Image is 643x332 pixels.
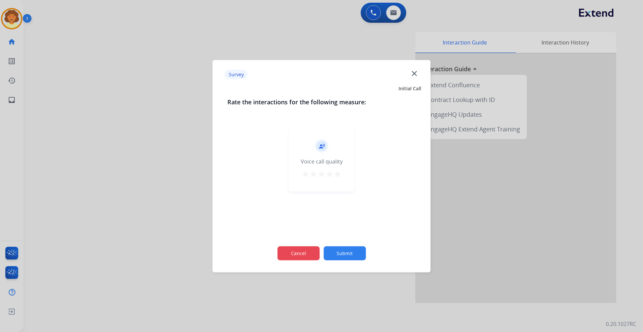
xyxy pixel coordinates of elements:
[410,69,419,78] mat-icon: close
[334,170,342,178] mat-icon: star
[309,170,317,178] mat-icon: star
[227,97,416,106] h3: Rate the interactions for the following measure:
[326,170,334,178] mat-icon: star
[301,170,309,178] mat-icon: star
[606,320,636,328] p: 0.20.1027RC
[225,70,248,79] p: Survey
[317,170,326,178] mat-icon: star
[399,85,421,92] span: Initial Call
[318,143,325,149] mat-icon: record_voice_over
[301,157,343,165] div: Voice call quality
[324,246,366,260] button: Submit
[277,246,319,260] button: Cancel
